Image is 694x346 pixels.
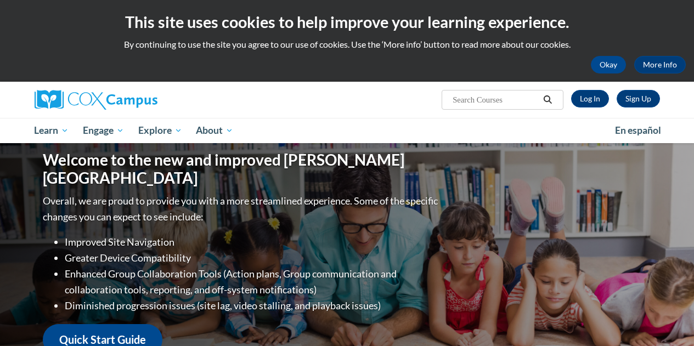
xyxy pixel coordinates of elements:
[634,56,686,73] a: More Info
[83,124,124,137] span: Engage
[76,118,131,143] a: Engage
[131,118,189,143] a: Explore
[615,124,661,136] span: En español
[617,90,660,107] a: Register
[35,90,157,110] img: Cox Campus
[26,118,668,143] div: Main menu
[35,90,232,110] a: Cox Campus
[43,151,441,188] h1: Welcome to the new and improved [PERSON_NAME][GEOGRAPHIC_DATA]
[8,38,686,50] p: By continuing to use the site you agree to our use of cookies. Use the ‘More info’ button to read...
[196,124,233,137] span: About
[27,118,76,143] a: Learn
[452,93,539,106] input: Search Courses
[571,90,609,107] a: Log In
[8,11,686,33] h2: This site uses cookies to help improve your learning experience.
[43,193,441,225] p: Overall, we are proud to provide you with a more streamlined experience. Some of the specific cha...
[138,124,182,137] span: Explore
[65,298,441,314] li: Diminished progression issues (site lag, video stalling, and playback issues)
[539,93,556,106] button: Search
[65,266,441,298] li: Enhanced Group Collaboration Tools (Action plans, Group communication and collaboration tools, re...
[591,56,626,73] button: Okay
[65,234,441,250] li: Improved Site Navigation
[65,250,441,266] li: Greater Device Compatibility
[189,118,240,143] a: About
[34,124,69,137] span: Learn
[608,119,668,142] a: En español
